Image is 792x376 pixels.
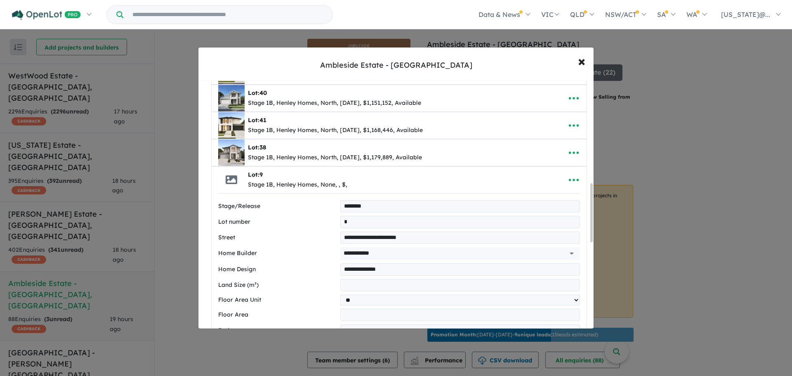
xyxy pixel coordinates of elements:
b: Lot: [248,89,267,97]
label: Land Size (m²) [218,280,337,290]
label: Floor Area [218,310,337,320]
span: 40 [259,89,267,97]
label: Floor Area Unit [218,295,337,305]
div: Ambleside Estate - [GEOGRAPHIC_DATA] [320,60,472,71]
span: 41 [259,116,266,124]
label: Home Design [218,265,337,274]
img: Ambleside%20Estate%20-%20Point%20Cook%20-%20Lot%2040___1755820726.png [218,112,245,139]
img: Ambleside%20Estate%20-%20Point%20Cook%20-%20Lot%2038___1754639894.jpg [218,140,245,166]
b: Lot: [248,116,266,124]
span: [US_STATE]@... [721,10,770,19]
img: Ambleside%20Estate%20-%20Point%20Cook%20-%20Lot%2040___1755820439.png [218,85,245,111]
label: Bed [218,326,337,336]
input: Try estate name, suburb, builder or developer [125,6,331,24]
span: × [578,52,585,70]
label: Home Builder [218,248,337,258]
label: Lot number [218,217,337,227]
div: Stage 1B, Henley Homes, North, [DATE], $1,179,889, Available [248,153,422,163]
span: 9 [259,171,263,178]
b: Lot: [248,171,263,178]
div: Stage 1B, Henley Homes, None, , $, [248,180,347,190]
img: Openlot PRO Logo White [12,10,81,20]
div: Stage 1B, Henley Homes, North, [DATE], $1,151,152, Available [248,98,421,108]
span: 38 [259,144,266,151]
div: Stage 1B, Henley Homes, North, [DATE], $1,168,446, Available [248,125,423,135]
label: Street [218,233,337,243]
b: Lot: [248,144,266,151]
label: Stage/Release [218,201,337,211]
button: Open [566,248,577,259]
